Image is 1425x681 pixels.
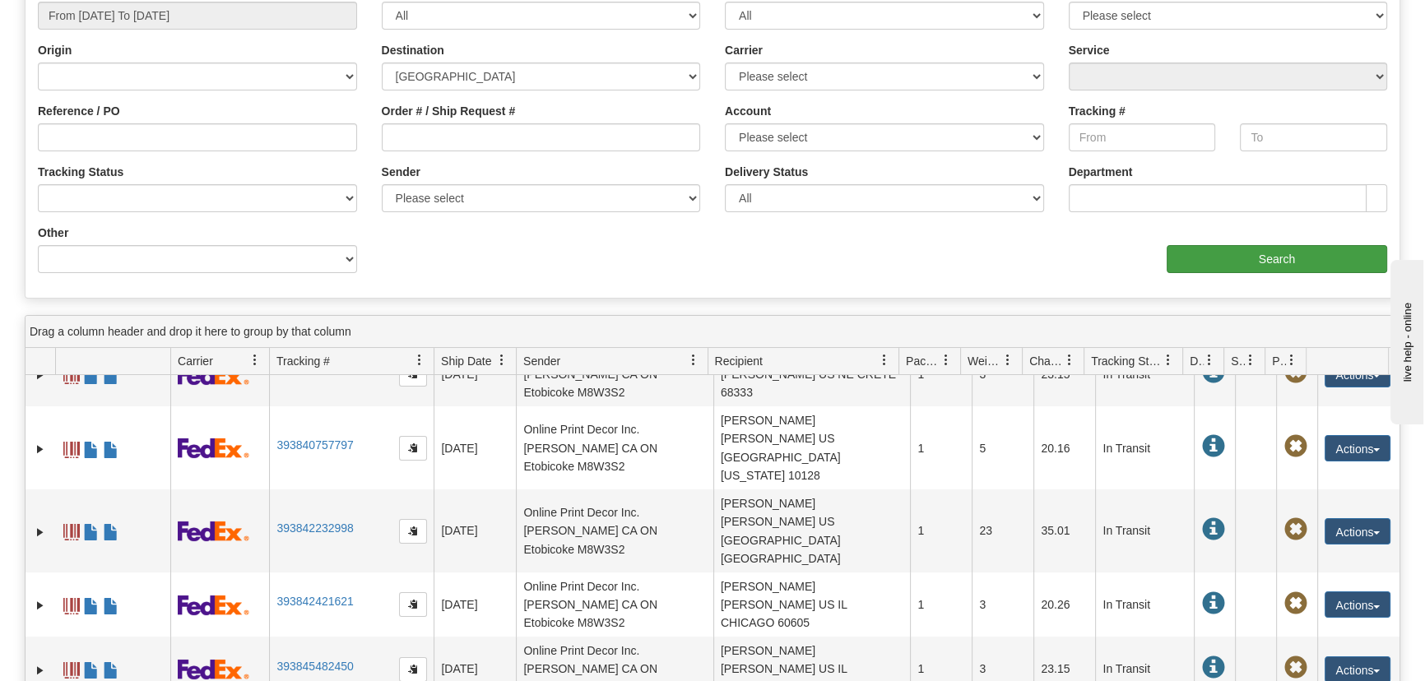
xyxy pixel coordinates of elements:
[178,353,213,369] span: Carrier
[434,406,516,489] td: [DATE]
[63,591,80,617] a: Label
[178,521,249,541] img: 2 - FedEx Express®
[1154,346,1182,374] a: Tracking Status filter column settings
[713,489,911,572] td: [PERSON_NAME] [PERSON_NAME] US [GEOGRAPHIC_DATA] [GEOGRAPHIC_DATA]
[1190,353,1204,369] span: Delivery Status
[1325,518,1390,544] button: Actions
[1283,518,1307,541] span: Pickup Not Assigned
[1201,592,1224,615] span: In Transit
[910,406,972,489] td: 1
[1033,406,1095,489] td: 20.16
[972,406,1033,489] td: 5
[63,434,80,461] a: Label
[1283,592,1307,615] span: Pickup Not Assigned
[870,346,898,374] a: Recipient filter column settings
[1231,353,1245,369] span: Shipment Issues
[1033,572,1095,637] td: 20.26
[680,346,708,374] a: Sender filter column settings
[382,103,516,119] label: Order # / Ship Request #
[725,103,771,119] label: Account
[516,489,713,572] td: Online Print Decor Inc. [PERSON_NAME] CA ON Etobicoke M8W3S2
[1069,164,1133,180] label: Department
[399,519,427,544] button: Copy to clipboard
[83,591,100,617] a: Commercial Invoice
[276,521,353,535] a: 393842232998
[83,517,100,543] a: Commercial Invoice
[406,346,434,374] a: Tracking # filter column settings
[12,14,152,26] div: live help - online
[968,353,1002,369] span: Weight
[1029,353,1064,369] span: Charge
[523,353,560,369] span: Sender
[38,225,68,241] label: Other
[103,517,119,543] a: USMCA CO
[910,342,972,406] td: 1
[38,164,123,180] label: Tracking Status
[103,434,119,461] a: USMCA CO
[1056,346,1084,374] a: Charge filter column settings
[1201,361,1224,384] span: In Transit
[32,597,49,614] a: Expand
[1033,342,1095,406] td: 23.15
[1091,353,1163,369] span: Tracking Status
[276,438,353,452] a: 393840757797
[1069,103,1126,119] label: Tracking #
[1325,591,1390,618] button: Actions
[26,316,1399,348] div: grid grouping header
[932,346,960,374] a: Packages filter column settings
[32,367,49,383] a: Expand
[516,342,713,406] td: Online Print Decor Inc. [PERSON_NAME] CA ON Etobicoke M8W3S2
[725,42,763,58] label: Carrier
[32,524,49,540] a: Expand
[1033,489,1095,572] td: 35.01
[1283,361,1307,384] span: Pickup Not Assigned
[972,342,1033,406] td: 3
[1272,353,1286,369] span: Pickup Status
[994,346,1022,374] a: Weight filter column settings
[178,438,249,458] img: 2 - FedEx Express®
[178,364,249,385] img: 2 - FedEx Express®
[276,595,353,608] a: 393842421621
[63,655,80,681] a: Label
[1240,123,1387,151] input: To
[1283,656,1307,679] span: Pickup Not Assigned
[399,436,427,461] button: Copy to clipboard
[1201,435,1224,458] span: In Transit
[1387,257,1423,424] iframe: chat widget
[1069,42,1110,58] label: Service
[276,353,330,369] span: Tracking #
[38,42,72,58] label: Origin
[434,489,516,572] td: [DATE]
[715,353,763,369] span: Recipient
[382,42,444,58] label: Destination
[178,595,249,615] img: 2 - FedEx Express®
[1201,518,1224,541] span: In Transit
[488,346,516,374] a: Ship Date filter column settings
[434,572,516,637] td: [DATE]
[382,164,420,180] label: Sender
[713,572,911,637] td: [PERSON_NAME] [PERSON_NAME] US IL CHICAGO 60605
[83,655,100,681] a: Commercial Invoice
[103,655,119,681] a: USMCA CO
[441,353,491,369] span: Ship Date
[32,662,49,679] a: Expand
[103,591,119,617] a: USMCA CO
[1201,656,1224,679] span: In Transit
[516,406,713,489] td: Online Print Decor Inc. [PERSON_NAME] CA ON Etobicoke M8W3S2
[910,572,972,637] td: 1
[910,489,972,572] td: 1
[434,342,516,406] td: [DATE]
[399,362,427,387] button: Copy to clipboard
[1095,572,1194,637] td: In Transit
[972,489,1033,572] td: 23
[38,103,120,119] label: Reference / PO
[399,592,427,617] button: Copy to clipboard
[63,517,80,543] a: Label
[713,406,911,489] td: [PERSON_NAME] [PERSON_NAME] US [GEOGRAPHIC_DATA] [US_STATE] 10128
[1069,123,1216,151] input: From
[32,441,49,457] a: Expand
[972,572,1033,637] td: 3
[1195,346,1223,374] a: Delivery Status filter column settings
[241,346,269,374] a: Carrier filter column settings
[1095,406,1194,489] td: In Transit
